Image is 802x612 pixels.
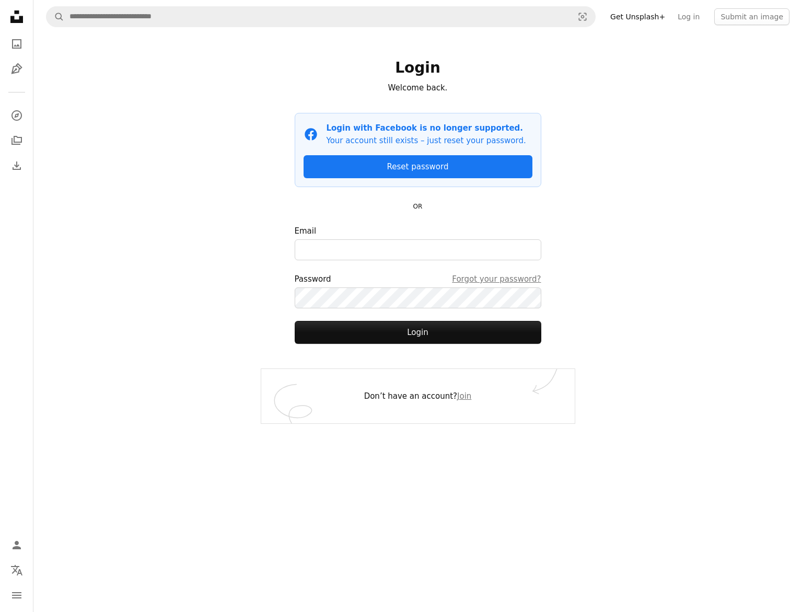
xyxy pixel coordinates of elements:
[295,82,541,94] p: Welcome back.
[295,321,541,344] button: Login
[570,7,595,27] button: Visual search
[6,33,27,54] a: Photos
[327,122,526,134] p: Login with Facebook is no longer supported.
[46,6,596,27] form: Find visuals sitewide
[6,585,27,606] button: Menu
[457,391,471,401] a: Join
[295,273,541,285] div: Password
[47,7,64,27] button: Search Unsplash
[671,8,706,25] a: Log in
[295,225,541,260] label: Email
[295,239,541,260] input: Email
[295,59,541,77] h1: Login
[604,8,671,25] a: Get Unsplash+
[6,155,27,176] a: Download History
[413,203,423,210] small: OR
[6,560,27,581] button: Language
[261,369,575,423] div: Don’t have an account?
[452,273,541,285] a: Forgot your password?
[6,535,27,556] a: Log in / Sign up
[6,6,27,29] a: Home — Unsplash
[327,134,526,147] p: Your account still exists – just reset your password.
[6,130,27,151] a: Collections
[304,155,532,178] a: Reset password
[295,287,541,308] input: PasswordForgot your password?
[6,59,27,79] a: Illustrations
[714,8,789,25] button: Submit an image
[6,105,27,126] a: Explore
